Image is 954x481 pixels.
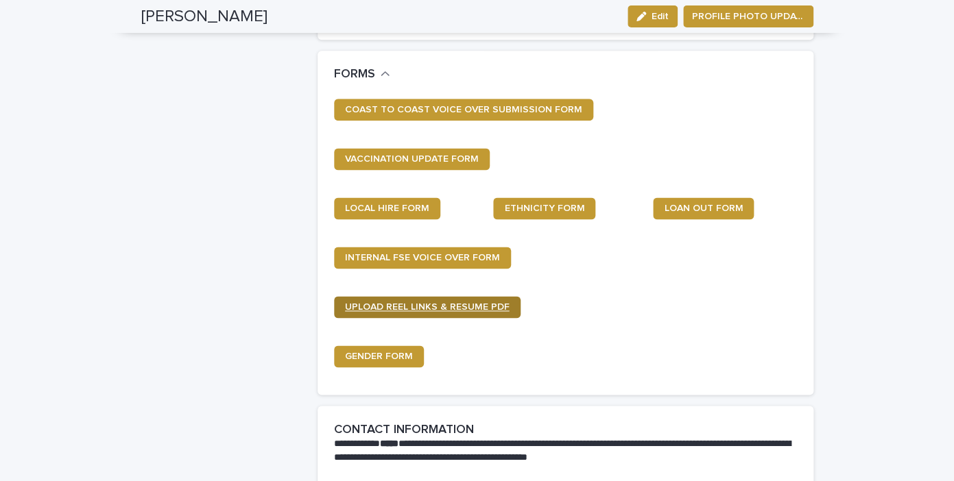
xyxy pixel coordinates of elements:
[652,12,669,21] span: Edit
[345,253,500,262] span: INTERNAL FSE VOICE OVER FORM
[334,197,440,219] a: LOCAL HIRE FORM
[345,154,479,164] span: VACCINATION UPDATE FORM
[683,5,813,27] button: PROFILE PHOTO UPDATE
[334,345,424,367] a: GENDER FORM
[141,7,267,27] h2: [PERSON_NAME]
[345,203,429,213] span: LOCAL HIRE FORM
[334,296,521,318] a: UPLOAD REEL LINKS & RESUME PDF
[504,203,584,213] span: ETHNICITY FORM
[345,105,582,114] span: COAST TO COAST VOICE OVER SUBMISSION FORM
[493,197,595,219] a: ETHNICITY FORM
[345,351,413,361] span: GENDER FORM
[345,302,510,312] span: UPLOAD REEL LINKS & RESUME PDF
[653,197,754,219] a: LOAN OUT FORM
[334,148,490,170] a: VACCINATION UPDATE FORM
[334,67,390,82] button: FORMS
[692,10,804,23] span: PROFILE PHOTO UPDATE
[334,99,593,121] a: COAST TO COAST VOICE OVER SUBMISSION FORM
[664,203,743,213] span: LOAN OUT FORM
[334,422,474,437] h2: CONTACT INFORMATION
[334,67,375,82] h2: FORMS
[334,247,511,269] a: INTERNAL FSE VOICE OVER FORM
[628,5,678,27] button: Edit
